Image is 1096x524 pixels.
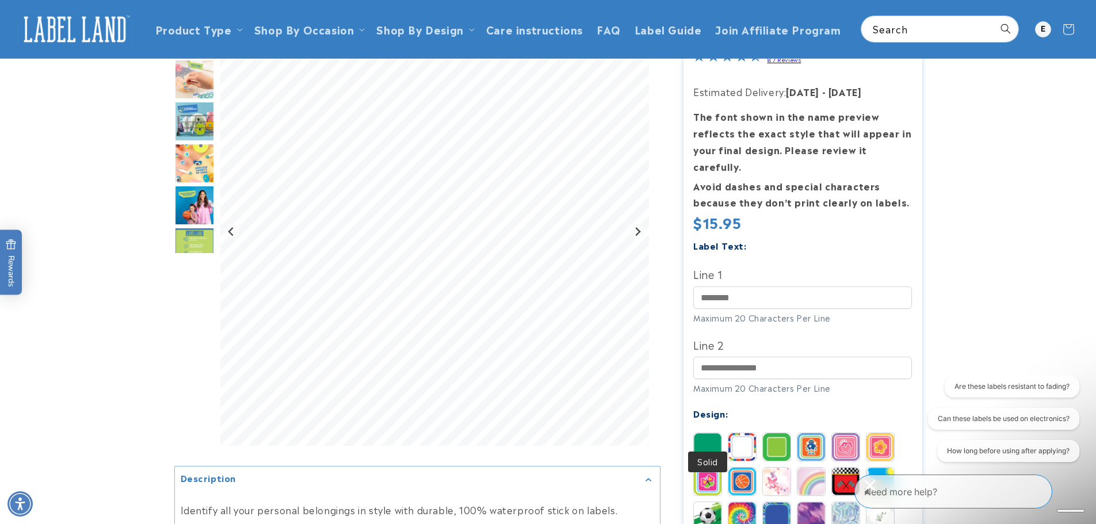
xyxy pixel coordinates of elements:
[693,239,747,252] label: Label Text:
[693,179,910,209] strong: Avoid dashes and special characters because they don’t print clearly on labels.
[866,468,894,495] img: Summer
[13,7,137,51] a: Label Land
[486,22,583,36] span: Care instructions
[693,407,728,420] label: Design:
[175,466,660,492] summary: Description
[174,143,215,183] div: Go to slide 5
[369,16,479,43] summary: Shop By Design
[767,55,801,63] a: 87 Reviews - open in a new tab
[693,265,912,283] label: Line 1
[174,227,215,267] img: Mini Round Name Labels - Label Land
[174,101,215,141] div: Go to slide 4
[708,16,847,43] a: Join Affiliate Program
[693,109,911,173] strong: The font shown in the name preview reflects the exact style that will appear in your final design...
[693,52,761,66] span: 4.5-star overall rating
[993,16,1018,41] button: Search
[174,227,215,267] div: Go to slide 7
[629,224,645,239] button: Next slide
[693,312,912,324] div: Maximum 20 Characters Per Line
[254,22,354,36] span: Shop By Occasion
[786,85,819,98] strong: [DATE]
[822,85,826,98] strong: -
[832,468,860,495] img: Race Car
[6,239,17,286] span: Rewards
[155,21,232,37] a: Product Type
[590,16,628,43] a: FAQ
[715,22,841,36] span: Join Affiliate Program
[148,16,247,43] summary: Product Type
[828,85,862,98] strong: [DATE]
[224,224,239,239] button: Previous slide
[479,16,590,43] a: Care instructions
[854,470,1084,512] iframe: Gorgias Floating Chat
[763,433,791,461] img: Border
[728,433,756,461] img: Stripes
[628,16,709,43] a: Label Guide
[763,468,791,495] img: Abstract Butterfly
[174,59,215,100] div: Go to slide 3
[635,22,702,36] span: Label Guide
[181,472,236,484] h2: Description
[181,502,654,518] p: Identify all your personal belongings in style with durable, 100% waterproof stick on labels.
[866,433,894,461] img: Flower
[247,16,370,43] summary: Shop By Occasion
[174,185,215,225] div: Go to slide 6
[7,491,33,517] div: Accessibility Menu
[174,143,215,183] img: Mini Round Name Labels - Label Land
[17,12,132,47] img: Label Land
[174,59,215,100] img: Mini Round Name Labels - Label Land
[597,22,621,36] span: FAQ
[174,185,215,225] img: Mini Round Name Labels - Label Land
[832,433,860,461] img: Princess
[694,433,721,461] img: Solid
[693,83,912,100] p: Estimated Delivery:
[797,468,825,495] img: Rainbow
[694,468,721,495] img: Butterfly
[919,376,1085,472] iframe: Gorgias live chat conversation starters
[797,433,825,461] img: Robot
[9,432,146,466] iframe: Sign Up via Text for Offers
[693,335,912,354] label: Line 2
[174,101,215,141] img: Mini Round Name Labels - Label Land
[693,382,912,394] div: Maximum 20 Characters Per Line
[693,212,742,232] span: $15.95
[376,21,463,37] a: Shop By Design
[728,468,756,495] img: Basketball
